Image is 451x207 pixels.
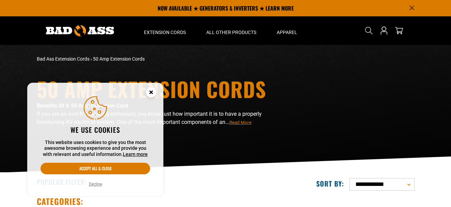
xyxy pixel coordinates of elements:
[37,196,84,207] h2: Categories:
[41,140,150,158] p: This website uses cookies to give you the most awesome browsing experience and provide you with r...
[87,181,104,188] button: Decline
[123,152,148,157] a: Learn more
[267,16,307,45] summary: Apparel
[91,56,92,62] span: ›
[316,179,344,188] label: Sort by:
[144,29,186,35] span: Extension Cords
[229,120,252,125] span: Read More
[93,56,145,62] span: 50 Amp Extension Cords
[27,83,163,196] aside: Cookie Consent
[364,25,374,36] summary: Search
[277,29,297,35] span: Apparel
[206,29,256,35] span: All Other Products
[196,16,267,45] summary: All Other Products
[134,16,196,45] summary: Extension Cords
[41,163,150,174] button: Accept all & close
[37,55,285,63] nav: breadcrumbs
[37,56,90,62] a: Bad Ass Extension Cords
[46,25,114,36] img: Bad Ass Extension Cords
[41,125,150,134] h2: We use cookies
[37,79,285,99] h1: 50 Amp Extension Cords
